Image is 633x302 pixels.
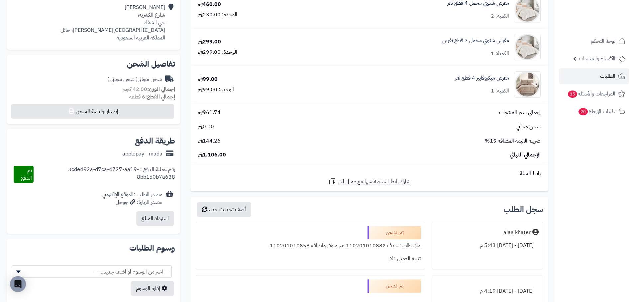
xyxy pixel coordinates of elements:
[442,37,509,44] a: مفرش شتوي مخمل 7 قطع نفرين
[514,34,540,60] img: 1757764968-1-90x90.jpg
[600,72,615,81] span: الطلبات
[516,123,541,131] span: شحن مجاني
[107,76,162,83] div: شحن مجاني
[559,103,629,119] a: طلبات الإرجاع20
[198,123,214,131] span: 0.00
[579,54,615,63] span: الأقسام والمنتجات
[436,239,539,252] div: [DATE] - [DATE] 5:43 م
[579,108,588,115] span: 20
[123,85,175,93] small: 42.00 كجم
[510,151,541,159] span: الإجمالي النهائي
[588,17,627,31] img: logo-2.png
[200,252,420,265] div: تنبيه العميل : لا
[198,137,221,145] span: 144.26
[338,178,410,186] span: شارك رابط السلة نفسها مع عميل آخر
[10,276,26,292] div: Open Intercom Messenger
[198,11,237,19] div: الوحدة: 230.00
[129,93,175,101] small: 6 قطعة
[559,86,629,102] a: المراجعات والأسئلة15
[107,75,138,83] span: ( شحن مجاني )
[12,60,175,68] h2: تفاصيل الشحن
[567,89,615,98] span: المراجعات والأسئلة
[12,244,175,252] h2: وسوم الطلبات
[198,86,234,93] div: الوحدة: 99.00
[198,1,221,8] div: 460.00
[136,211,174,226] button: استرداد المبلغ
[485,137,541,145] span: ضريبة القيمة المضافة 15%
[102,191,162,206] div: مصدر الطلب :الموقع الإلكتروني
[60,4,165,41] div: [PERSON_NAME] شارع الكشريه، حي الشفاء [GEOGRAPHIC_DATA][PERSON_NAME]، حائل المملكة العربية السعودية
[559,68,629,84] a: الطلبات
[147,85,175,93] strong: إجمالي الوزن:
[328,177,410,186] a: شارك رابط السلة نفسها مع عميل آخر
[436,285,539,298] div: [DATE] - [DATE] 4:19 م
[455,74,509,82] a: مفرش ميكروفايبر 4 قطع نفر
[499,109,541,116] span: إجمالي سعر المنتجات
[514,71,540,98] img: 1750578955-1-90x90.jpg
[503,206,543,213] h3: سجل الطلب
[12,266,171,278] span: -- اختر من الوسوم أو أضف جديد... --
[21,166,32,182] span: تم الدفع
[12,265,172,278] span: -- اختر من الوسوم أو أضف جديد... --
[559,33,629,49] a: لوحة التحكم
[193,170,546,177] div: رابط السلة
[491,12,509,20] div: الكمية: 2
[198,109,221,116] span: 961.74
[503,229,531,236] div: alaa khater
[131,281,174,296] a: إدارة الوسوم
[102,199,162,206] div: مصدر الزيارة: جوجل
[198,48,237,56] div: الوحدة: 299.00
[591,36,615,46] span: لوحة التحكم
[135,137,175,145] h2: طريقة الدفع
[11,104,174,119] button: إصدار بوليصة الشحن
[368,226,421,239] div: تم الشحن
[198,76,218,83] div: 99.00
[368,279,421,293] div: تم الشحن
[122,150,162,158] div: applepay - mada
[145,93,175,101] strong: إجمالي القطع:
[491,87,509,95] div: الكمية: 1
[578,107,615,116] span: طلبات الإرجاع
[198,151,226,159] span: 1,106.00
[491,50,509,57] div: الكمية: 1
[34,166,175,183] div: رقم عملية الدفع : 3cde492a-d7ca-4727-aa19-8bb1d0b7a638
[198,38,221,46] div: 299.00
[568,91,577,98] span: 15
[200,239,420,252] div: ملاحظات : حذف 110201010882 غير متوفر واضافة 110201010858
[197,202,251,217] button: أضف تحديث جديد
